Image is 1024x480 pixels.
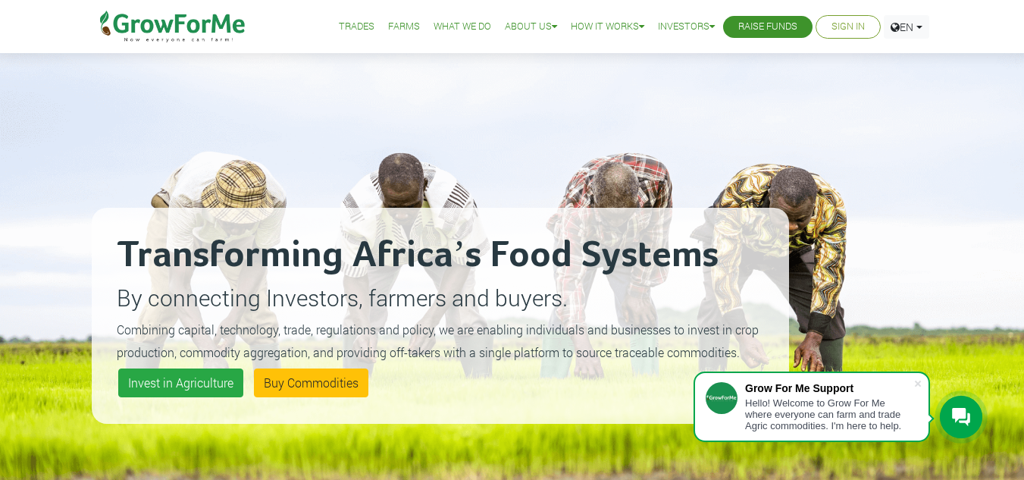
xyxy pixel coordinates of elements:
a: About Us [505,19,557,35]
a: What We Do [434,19,491,35]
h2: Transforming Africa’s Food Systems [117,233,764,278]
a: Investors [658,19,715,35]
a: Buy Commodities [254,369,368,397]
a: EN [884,15,929,39]
a: Farms [388,19,420,35]
a: Trades [339,19,374,35]
a: How it Works [571,19,644,35]
a: Invest in Agriculture [118,369,243,397]
div: Hello! Welcome to Grow For Me where everyone can farm and trade Agric commodities. I'm here to help. [745,397,913,431]
div: Grow For Me Support [745,382,913,394]
p: By connecting Investors, farmers and buyers. [117,281,764,315]
small: Combining capital, technology, trade, regulations and policy, we are enabling individuals and bus... [117,322,759,360]
a: Raise Funds [738,19,797,35]
a: Sign In [831,19,865,35]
